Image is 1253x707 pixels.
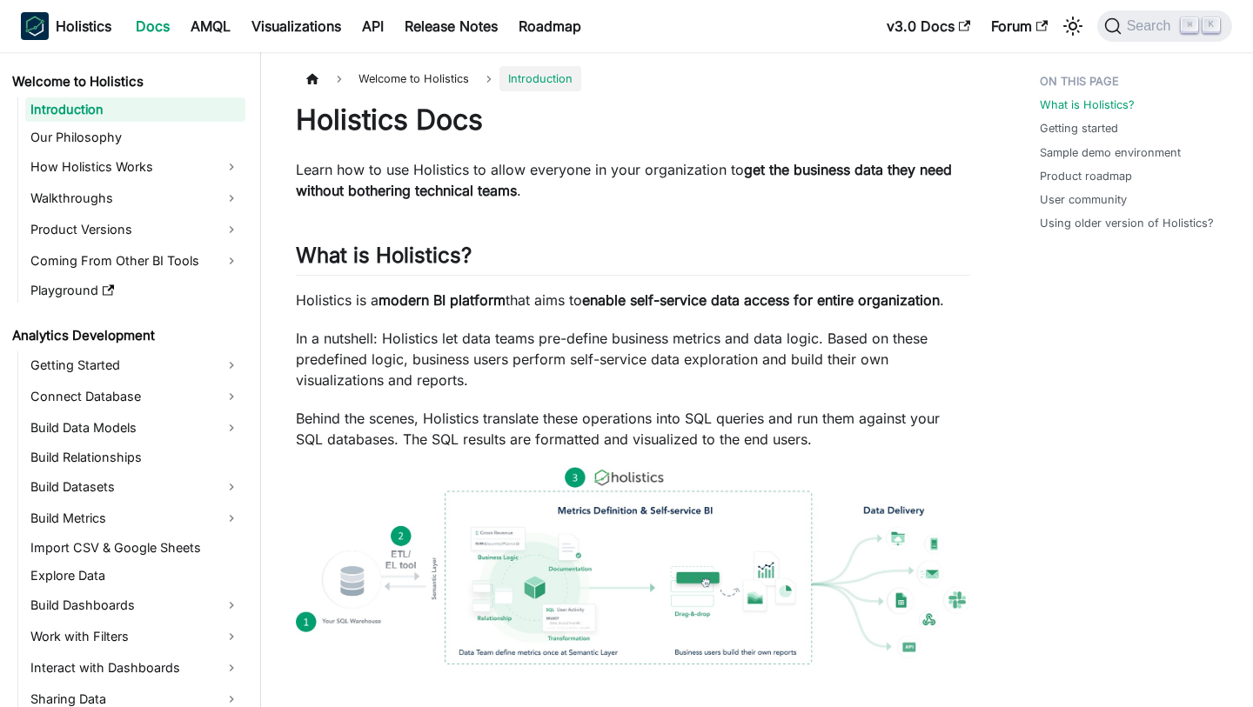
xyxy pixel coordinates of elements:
a: Product Versions [25,216,245,243]
p: Behind the scenes, Holistics translate these operations into SQL queries and run them against you... [296,408,970,450]
b: Holistics [56,16,111,37]
nav: Breadcrumbs [296,66,970,91]
a: What is Holistics? [1040,97,1135,113]
span: Search [1122,18,1182,34]
a: Build Metrics [25,504,245,532]
a: Coming From Other BI Tools [25,247,245,275]
a: Product roadmap [1040,168,1132,184]
a: Release Notes [394,12,508,40]
strong: modern BI platform [379,291,506,309]
a: Walkthroughs [25,184,245,212]
a: Work with Filters [25,623,245,650]
h1: Holistics Docs [296,103,970,137]
a: Getting started [1040,120,1118,137]
a: Using older version of Holistics? [1040,215,1214,231]
p: Learn how to use Holistics to allow everyone in your organization to . [296,159,970,201]
a: Sample demo environment [1040,144,1181,161]
kbd: ⌘ [1181,17,1198,33]
a: Roadmap [508,12,592,40]
a: Analytics Development [7,323,245,348]
a: User community [1040,191,1127,208]
a: Welcome to Holistics [7,70,245,94]
img: Holistics [21,12,49,40]
p: In a nutshell: Holistics let data teams pre-define business metrics and data logic. Based on thes... [296,328,970,390]
a: Introduction [25,97,245,122]
a: Build Data Models [25,414,245,442]
a: v3.0 Docs [876,12,981,40]
a: Home page [296,66,329,91]
a: Connect Database [25,383,245,410]
span: Welcome to Holistics [350,66,478,91]
a: Visualizations [241,12,352,40]
a: Interact with Dashboards [25,654,245,682]
p: Holistics is a that aims to . [296,290,970,310]
button: Search (Command+K) [1097,10,1232,42]
a: Build Dashboards [25,591,245,619]
a: AMQL [180,12,241,40]
button: Switch between dark and light mode (currently light mode) [1059,12,1087,40]
a: Explore Data [25,564,245,588]
a: Getting Started [25,351,245,379]
a: HolisticsHolistics [21,12,111,40]
a: Forum [981,12,1058,40]
a: Build Relationships [25,445,245,470]
a: Build Datasets [25,473,245,501]
a: Import CSV & Google Sheets [25,536,245,560]
strong: enable self-service data access for entire organization [582,291,940,309]
img: How Holistics fits in your Data Stack [296,467,970,664]
h2: What is Holistics? [296,243,970,276]
kbd: K [1203,17,1220,33]
a: How Holistics Works [25,153,245,181]
a: Playground [25,278,245,303]
a: API [352,12,394,40]
span: Introduction [499,66,581,91]
a: Our Philosophy [25,125,245,150]
a: Docs [125,12,180,40]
